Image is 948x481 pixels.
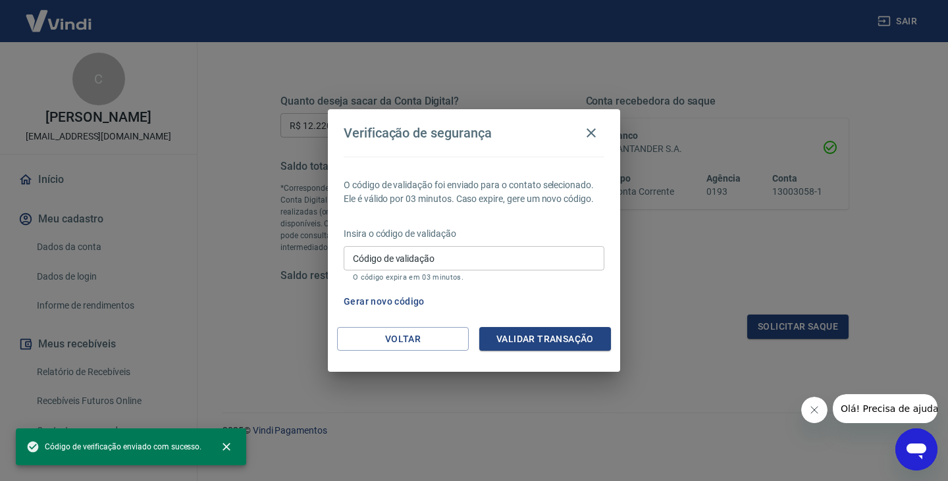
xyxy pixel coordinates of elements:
[344,227,604,241] p: Insira o código de validação
[26,440,201,453] span: Código de verificação enviado com sucesso.
[801,397,828,423] iframe: Fechar mensagem
[8,9,111,20] span: Olá! Precisa de ajuda?
[344,178,604,206] p: O código de validação foi enviado para o contato selecionado. Ele é válido por 03 minutos. Caso e...
[833,394,937,423] iframe: Mensagem da empresa
[212,432,241,461] button: close
[479,327,611,351] button: Validar transação
[344,125,492,141] h4: Verificação de segurança
[353,273,595,282] p: O código expira em 03 minutos.
[338,290,430,314] button: Gerar novo código
[337,327,469,351] button: Voltar
[895,428,937,470] iframe: Botão para abrir a janela de mensagens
